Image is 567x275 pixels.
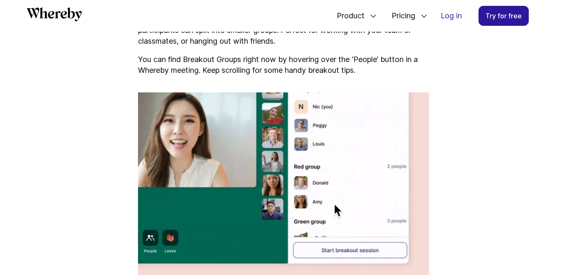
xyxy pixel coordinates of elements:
svg: Whereby [27,7,82,21]
a: Whereby [27,7,82,24]
span: Pricing [383,2,417,30]
p: You can find Breakout Groups right now by hovering over the ‘People’ button in a Whereby meeting.... [138,54,429,76]
a: Try for free [478,6,529,26]
a: Log in [434,6,468,25]
span: Product [328,2,367,30]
